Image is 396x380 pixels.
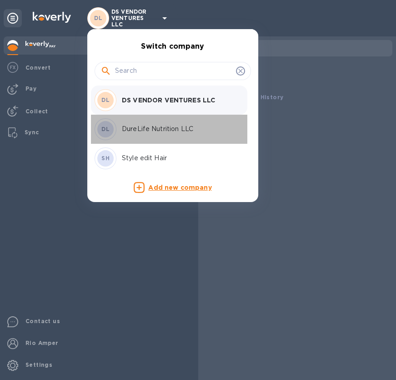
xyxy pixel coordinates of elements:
[115,64,232,78] input: Search
[101,126,110,132] b: DL
[148,183,211,193] p: Add new company
[122,96,236,105] p: DS VENDOR VENTURES LLC
[122,124,236,134] p: DureLife Nutrition LLC
[122,153,236,163] p: Style edit Hair
[101,96,110,103] b: DL
[101,155,110,162] b: SH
